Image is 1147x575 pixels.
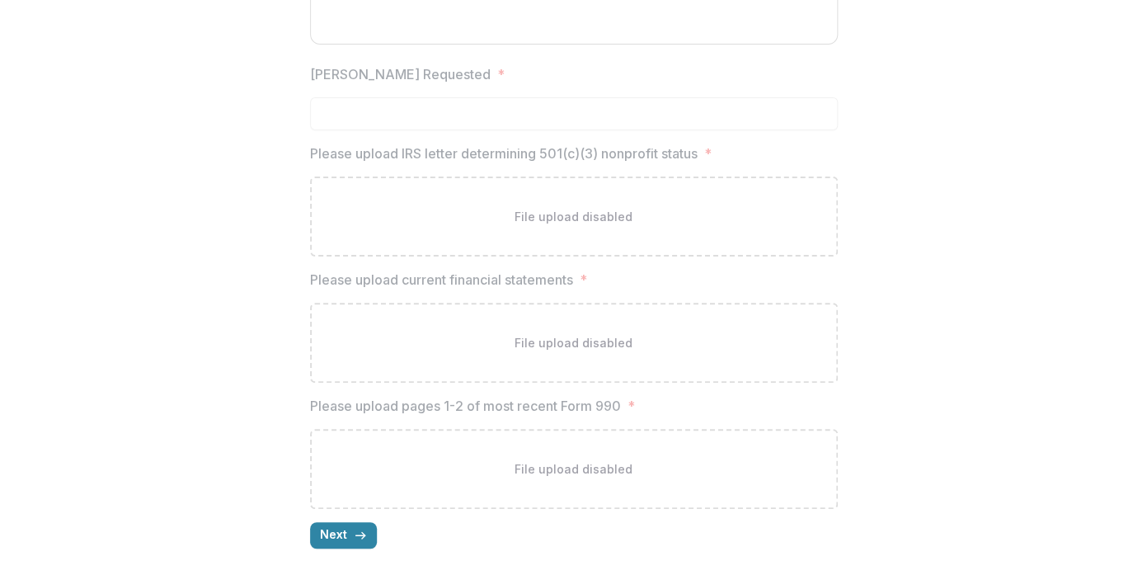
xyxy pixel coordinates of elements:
p: File upload disabled [515,334,632,351]
p: Please upload IRS letter determining 501(c)(3) nonprofit status [310,144,698,163]
p: Please upload current financial statements [310,270,573,290]
p: File upload disabled [515,208,632,225]
p: [PERSON_NAME] Requested [310,64,491,84]
p: Please upload pages 1-2 of most recent Form 990 [310,396,621,416]
button: Next [310,522,377,549]
p: File upload disabled [515,460,632,478]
